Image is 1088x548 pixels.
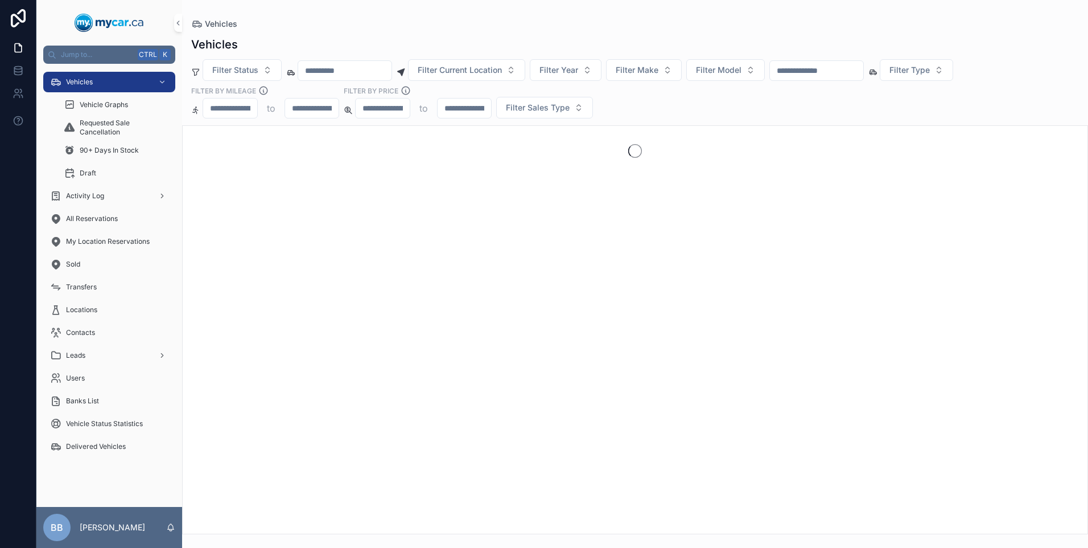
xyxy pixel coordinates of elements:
[43,186,175,206] a: Activity Log
[43,368,175,388] a: Users
[43,208,175,229] a: All Reservations
[191,18,237,30] a: Vehicles
[66,374,85,383] span: Users
[66,77,93,87] span: Vehicles
[880,59,953,81] button: Select Button
[66,419,143,428] span: Vehicle Status Statistics
[203,59,282,81] button: Select Button
[51,521,63,534] span: BB
[57,95,175,115] a: Vehicle Graphs
[66,260,80,269] span: Sold
[530,59,601,81] button: Select Button
[267,101,275,115] p: to
[80,146,139,155] span: 90+ Days In Stock
[496,97,593,118] button: Select Button
[66,237,150,246] span: My Location Reservations
[138,49,158,60] span: Ctrl
[419,101,428,115] p: to
[539,64,578,76] span: Filter Year
[80,169,96,178] span: Draft
[43,46,175,64] button: Jump to...CtrlK
[191,36,238,52] h1: Vehicles
[344,85,398,96] label: FILTER BY PRICE
[57,117,175,138] a: Requested Sale Cancellation
[75,14,144,32] img: App logo
[418,64,502,76] span: Filter Current Location
[696,64,741,76] span: Filter Model
[66,191,104,201] span: Activity Log
[506,102,570,113] span: Filter Sales Type
[80,522,145,533] p: [PERSON_NAME]
[43,277,175,297] a: Transfers
[66,214,118,223] span: All Reservations
[66,328,95,337] span: Contacts
[43,231,175,252] a: My Location Reservations
[616,64,658,76] span: Filter Make
[160,50,170,59] span: K
[66,305,97,314] span: Locations
[408,59,525,81] button: Select Button
[191,85,256,96] label: Filter By Mileage
[57,163,175,183] a: Draft
[43,254,175,275] a: Sold
[36,64,182,472] div: scrollable content
[66,442,126,451] span: Delivered Vehicles
[205,18,237,30] span: Vehicles
[66,351,85,360] span: Leads
[606,59,682,81] button: Select Button
[43,300,175,320] a: Locations
[889,64,930,76] span: Filter Type
[80,118,164,137] span: Requested Sale Cancellation
[80,100,128,109] span: Vehicle Graphs
[212,64,258,76] span: Filter Status
[686,59,765,81] button: Select Button
[43,436,175,457] a: Delivered Vehicles
[43,391,175,411] a: Banks List
[43,345,175,366] a: Leads
[66,283,97,292] span: Transfers
[43,322,175,343] a: Contacts
[57,140,175,161] a: 90+ Days In Stock
[61,50,133,59] span: Jump to...
[66,396,99,406] span: Banks List
[43,414,175,434] a: Vehicle Status Statistics
[43,72,175,92] a: Vehicles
